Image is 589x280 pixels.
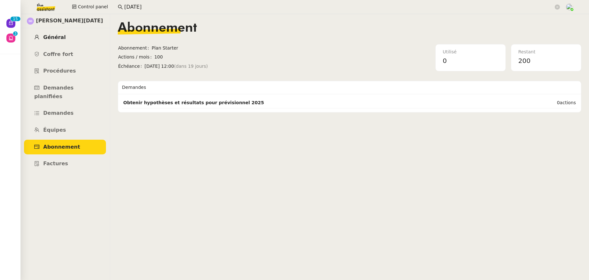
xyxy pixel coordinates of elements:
[443,57,447,65] span: 0
[43,110,74,116] span: Demandes
[13,31,18,36] nz-badge-sup: 3
[43,144,80,150] span: Abonnement
[154,53,281,61] span: 100
[36,17,103,25] span: [PERSON_NAME][DATE]
[27,18,34,25] img: svg
[124,3,553,12] input: Rechercher
[174,63,208,70] span: (dans 19 jours)
[43,51,73,57] span: Coffre fort
[43,160,68,167] span: Factures
[118,53,154,61] span: Actions / mois
[145,63,281,70] span: [DATE] 12:00
[24,81,106,104] a: Demandes planifiées
[566,4,573,11] img: users%2FNTfmycKsCFdqp6LX6USf2FmuPJo2%2Favatar%2F16D86256-2126-4AE5-895D-3A0011377F92_1_102_o-remo...
[24,140,106,155] a: Abonnement
[152,44,281,52] span: Plan Starter
[15,17,18,22] p: 5
[518,48,574,56] div: Restant
[118,63,145,70] span: Échéance
[24,47,106,62] a: Coffre fort
[78,3,108,11] span: Control panel
[518,57,530,65] span: 200
[24,106,106,121] a: Demandes
[518,98,577,108] td: 0
[68,3,112,12] button: Control panel
[24,123,106,138] a: Équipes
[13,17,15,22] p: 1
[560,100,576,105] span: actions
[43,127,66,133] span: Équipes
[24,30,106,45] a: Général
[24,64,106,79] a: Procédures
[118,44,152,52] span: Abonnement
[43,34,66,40] span: Général
[43,68,76,74] span: Procédures
[443,48,498,56] div: Utilisé
[14,31,17,37] p: 3
[10,17,20,21] nz-badge-sup: 15
[123,100,264,105] strong: Obtenir hypothèses et résultats pour prévisionnel 2025
[34,85,74,99] span: Demandes planifiées
[122,81,577,94] div: Demandes
[118,22,197,35] span: Abonnement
